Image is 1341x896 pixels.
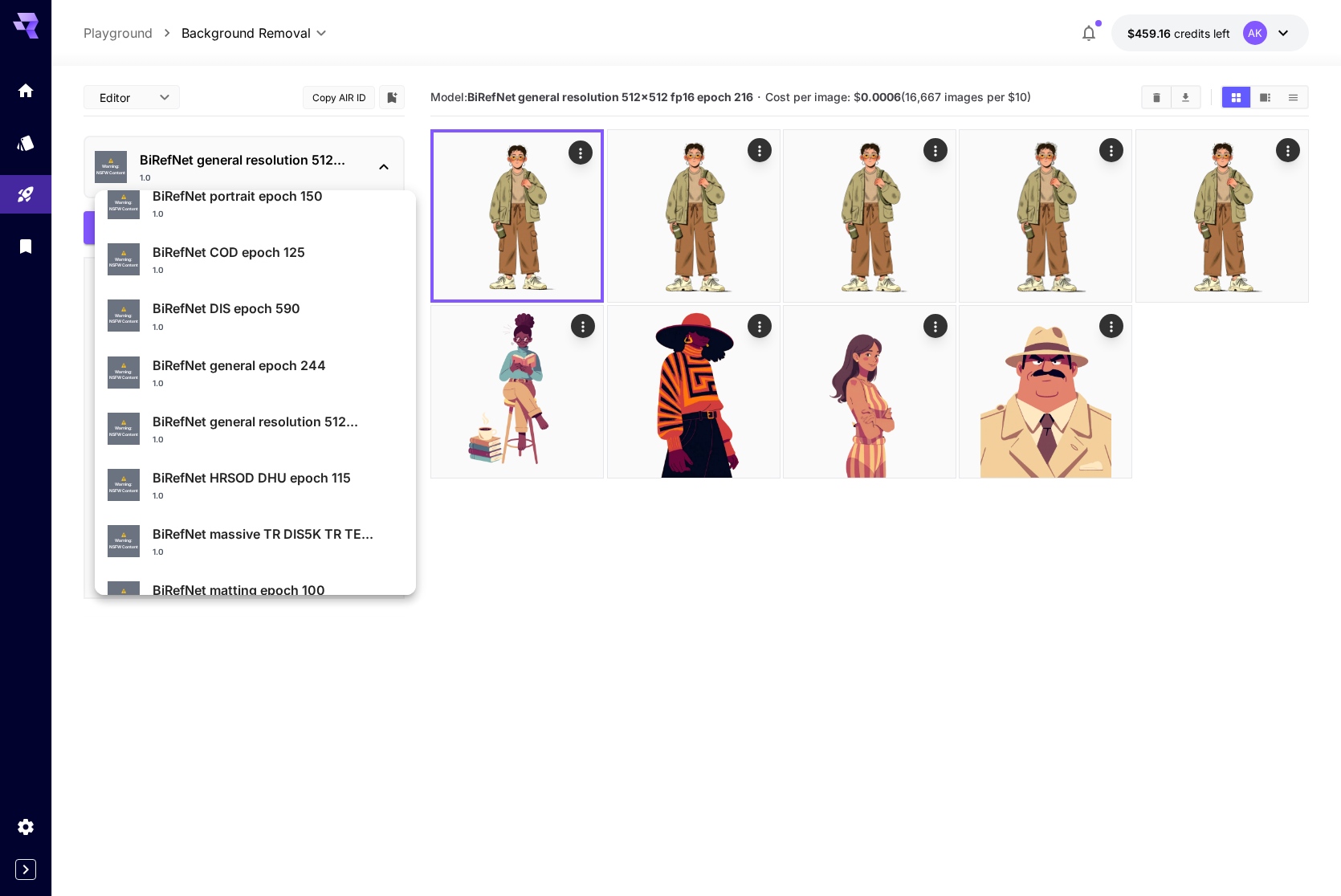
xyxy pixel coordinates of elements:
[115,482,132,488] span: Warning:
[108,236,403,283] div: ⚠️Warning:NSFW ContentBiRefNet COD epoch 1251.0
[121,476,126,483] span: ⚠️
[153,208,164,220] p: 1.0
[121,589,126,595] span: ⚠️
[153,468,403,487] p: BiRefNet HRSOD DHU epoch 115
[115,369,132,376] span: Warning:
[121,250,126,257] span: ⚠️
[115,200,132,206] span: Warning:
[109,375,138,381] span: NSFW Content
[108,405,403,452] div: ⚠️Warning:NSFW ContentBiRefNet general resolution 512...1.0
[121,363,126,369] span: ⚠️
[121,420,126,426] span: ⚠️
[108,180,403,226] div: ⚠️Warning:NSFW ContentBiRefNet portrait epoch 1501.0
[108,349,403,396] div: ⚠️Warning:NSFW ContentBiRefNet general epoch 2441.0
[115,426,132,432] span: Warning:
[153,412,403,431] p: BiRefNet general resolution 512...
[115,595,132,601] span: Warning:
[153,321,164,333] p: 1.0
[115,257,132,263] span: Warning:
[153,377,164,389] p: 1.0
[153,299,403,318] p: BiRefNet DIS epoch 590
[108,292,403,339] div: ⚠️Warning:NSFW ContentBiRefNet DIS epoch 5901.0
[153,356,403,375] p: BiRefNet general epoch 244
[108,518,403,564] div: ⚠️Warning:NSFW ContentBiRefNet massive TR DIS5K TR TE...1.0
[153,264,164,276] p: 1.0
[109,206,138,213] span: NSFW Content
[153,546,164,558] p: 1.0
[153,490,164,502] p: 1.0
[109,544,138,551] span: NSFW Content
[153,242,403,262] p: BiRefNet COD epoch 125
[121,532,126,539] span: ⚠️
[121,307,126,313] span: ⚠️
[115,538,132,544] span: Warning:
[108,462,403,508] div: ⚠️Warning:NSFW ContentBiRefNet HRSOD DHU epoch 1151.0
[153,580,403,600] p: BiRefNet matting epoch 100
[109,488,138,495] span: NSFW Content
[109,432,138,438] span: NSFW Content
[109,263,138,269] span: NSFW Content
[121,194,126,201] span: ⚠️
[109,319,138,325] span: NSFW Content
[108,574,403,621] div: ⚠️Warning:BiRefNet matting epoch 100
[153,434,164,446] p: 1.0
[115,313,132,320] span: Warning:
[153,186,403,206] p: BiRefNet portrait epoch 150
[153,524,403,544] p: BiRefNet massive TR DIS5K TR TE...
